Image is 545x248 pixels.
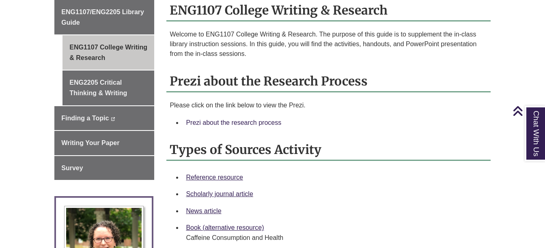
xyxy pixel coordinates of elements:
[513,105,543,116] a: Back to Top
[166,139,490,161] h2: Types of Sources Activity
[170,100,487,110] p: Please click on the link below to view the Prezi.
[61,165,83,171] span: Survey
[61,139,119,146] span: Writing Your Paper
[54,156,154,180] a: Survey
[186,233,484,243] div: Caffeine Consumption and Health
[186,207,221,214] a: News article
[54,131,154,155] a: Writing Your Paper
[186,190,253,197] a: Scholarly journal article
[54,106,154,130] a: Finding a Topic
[61,9,144,26] span: ENG1107/ENG2205 Library Guide
[170,30,487,59] p: Welcome to ENG1107 College Writing & Research. The purpose of this guide is to supplement the in-...
[61,115,109,122] span: Finding a Topic
[186,224,264,231] a: Book (alternative resource)
[62,35,154,70] a: ENG1107 College Writing & Research
[62,71,154,105] a: ENG2205 Critical Thinking & Writing
[166,71,490,92] h2: Prezi about the Research Process
[186,119,281,126] a: Prezi about the research process
[111,117,115,121] i: This link opens in a new window
[186,174,243,181] a: Reference resource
